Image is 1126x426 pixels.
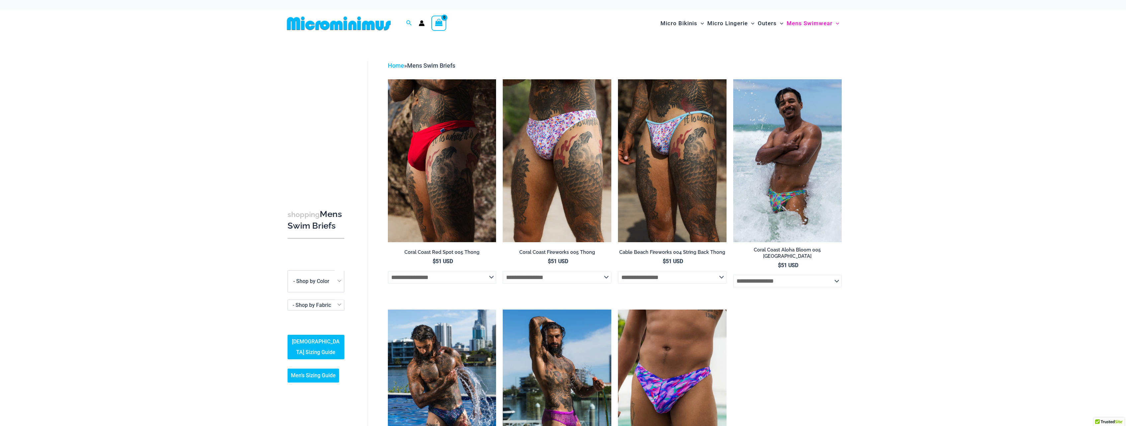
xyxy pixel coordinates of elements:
img: Coral Coast Red Spot 005 Thong 11 [388,79,496,242]
h2: Coral Coast Fireworks 005 Thong [503,249,611,255]
span: Menu Toggle [697,15,704,32]
a: Mens SwimwearMenu ToggleMenu Toggle [785,13,841,34]
a: Coral Coast Red Spot 005 Thong 11Coral Coast Red Spot 005 Thong 12Coral Coast Red Spot 005 Thong 12 [388,79,496,242]
bdi: 51 USD [778,262,798,268]
span: - Shop by Color [293,278,329,284]
span: shopping [288,210,320,219]
span: Micro Bikinis [660,15,697,32]
span: Menu Toggle [748,15,754,32]
span: Mens Swim Briefs [407,62,455,69]
img: Coral Coast Fireworks 005 Thong 01 [503,79,611,242]
span: - Shop by Fabric [293,302,331,308]
bdi: 51 USD [663,258,683,264]
a: Search icon link [406,19,412,28]
iframe: TrustedSite Certified [288,55,347,188]
a: Coral Coast Red Spot 005 Thong [388,249,496,258]
bdi: 51 USD [548,258,568,264]
span: Mens Swimwear [787,15,832,32]
nav: Site Navigation [658,12,842,35]
span: $ [548,258,551,264]
span: Menu Toggle [832,15,839,32]
a: Coral Coast Aloha Bloom 005 [GEOGRAPHIC_DATA] [733,247,842,262]
a: Coral Coast Aloha Bloom 005 Thong 09Coral Coast Aloha Bloom 005 Thong 18Coral Coast Aloha Bloom 0... [733,79,842,242]
span: $ [778,262,781,268]
h3: Mens Swim Briefs [288,209,344,232]
span: Micro Lingerie [707,15,748,32]
span: - Shop by Color [288,270,344,292]
bdi: 51 USD [433,258,453,264]
img: Cable Beach Fireworks 004 String Back Thong 06 [618,79,727,242]
h2: Coral Coast Red Spot 005 Thong [388,249,496,255]
img: Coral Coast Aloha Bloom 005 Thong 09 [733,79,842,242]
img: MM SHOP LOGO FLAT [284,16,393,31]
a: Micro LingerieMenu ToggleMenu Toggle [706,13,756,34]
span: $ [433,258,436,264]
h2: Cable Beach Fireworks 004 String Back Thong [618,249,727,255]
a: OutersMenu ToggleMenu Toggle [756,13,785,34]
a: Home [388,62,404,69]
a: [DEMOGRAPHIC_DATA] Sizing Guide [288,335,344,359]
span: Outers [758,15,777,32]
a: Cable Beach Fireworks 004 String Back Thong [618,249,727,258]
span: » [388,62,455,69]
a: View Shopping Cart, empty [431,16,447,31]
a: Micro BikinisMenu ToggleMenu Toggle [659,13,706,34]
a: Account icon link [419,20,425,26]
span: - Shop by Fabric [288,300,344,311]
span: Menu Toggle [777,15,783,32]
span: $ [663,258,666,264]
a: Men’s Sizing Guide [288,369,339,383]
span: - Shop by Color [288,271,344,292]
a: Coral Coast Fireworks 005 Thong [503,249,611,258]
a: Coral Coast Fireworks 005 Thong 01Coral Coast Fireworks 005 Thong 02Coral Coast Fireworks 005 Tho... [503,79,611,242]
h2: Coral Coast Aloha Bloom 005 [GEOGRAPHIC_DATA] [733,247,842,259]
a: Cable Beach Fireworks 004 String Back Thong 06Cable Beach Fireworks 004 String Back Thong 07Cable... [618,79,727,242]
